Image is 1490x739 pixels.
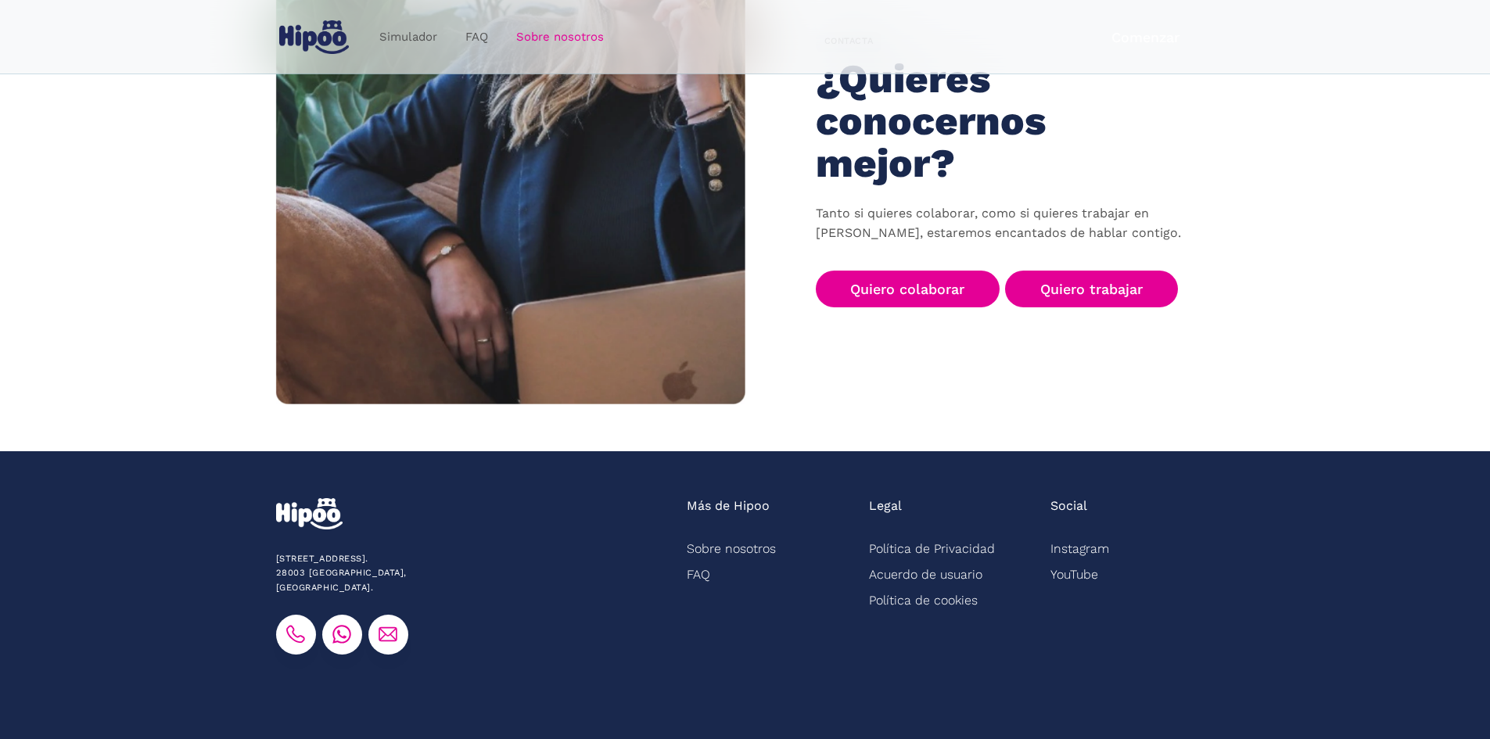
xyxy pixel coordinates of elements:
[816,271,1000,307] a: Quiero colaborar
[365,22,451,52] a: Simulador
[276,552,504,595] div: [STREET_ADDRESS]. 28003 [GEOGRAPHIC_DATA], [GEOGRAPHIC_DATA].
[451,22,502,52] a: FAQ
[869,561,982,587] a: Acuerdo de usuario
[502,22,618,52] a: Sobre nosotros
[869,587,978,613] a: Política de cookies
[869,498,902,515] div: Legal
[687,498,770,515] div: Más de Hipoo
[869,536,995,561] a: Política de Privacidad
[276,14,353,60] a: home
[1005,271,1178,307] a: Quiero trabajar
[1050,536,1109,561] a: Instagram
[1050,561,1098,587] a: YouTube
[1076,19,1215,56] a: Comenzar
[816,58,1176,184] h1: ¿Quieres conocernos mejor?
[816,204,1191,243] p: Tanto si quieres colaborar, como si quieres trabajar en [PERSON_NAME], estaremos encantados de ha...
[1050,498,1087,515] div: Social
[687,536,776,561] a: Sobre nosotros
[687,561,710,587] a: FAQ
